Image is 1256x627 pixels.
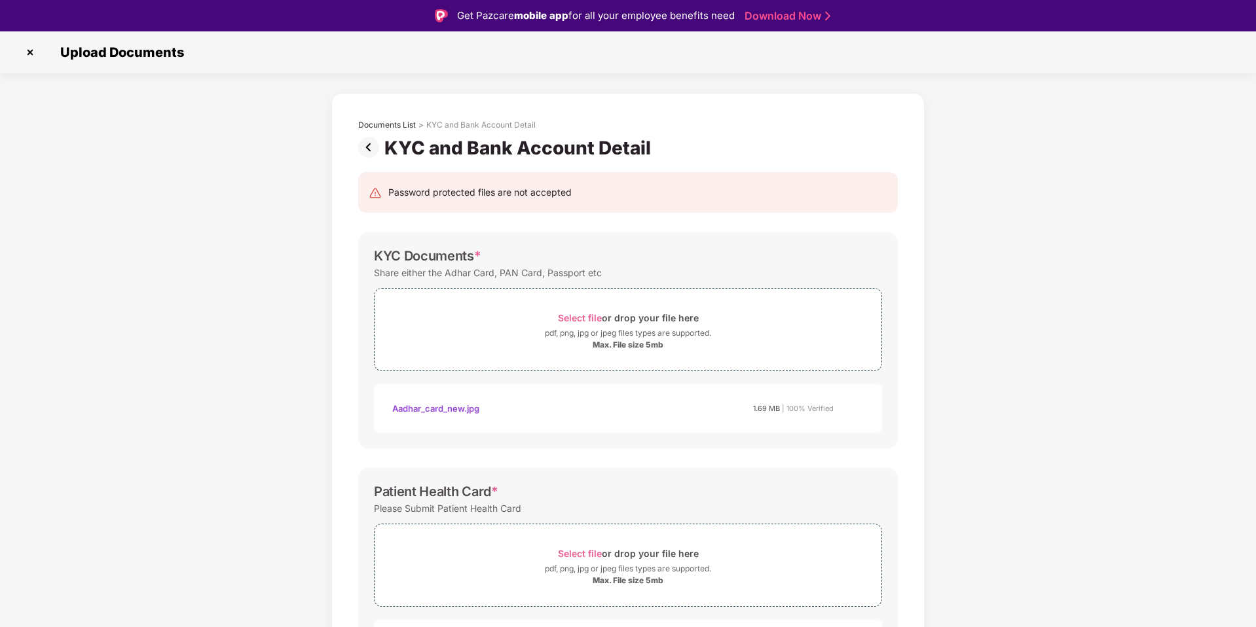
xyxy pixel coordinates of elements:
div: Documents List [358,120,416,130]
div: Get Pazcare for all your employee benefits need [457,8,735,24]
span: Select file [558,548,602,559]
div: Please Submit Patient Health Card [374,499,521,517]
a: Download Now [745,9,826,23]
div: Max. File size 5mb [593,340,663,350]
img: Logo [435,9,448,22]
span: Upload Documents [47,45,191,60]
div: pdf, png, jpg or jpeg files types are supported. [545,327,711,340]
div: Share either the Adhar Card, PAN Card, Passport etc [374,264,602,281]
div: Password protected files are not accepted [388,185,572,200]
span: | 100% Verified [782,404,834,413]
div: Aadhar_card_new.jpg [392,397,479,420]
img: svg+xml;base64,PHN2ZyBpZD0iQ3Jvc3MtMzJ4MzIiIHhtbG5zPSJodHRwOi8vd3d3LnczLm9yZy8yMDAwL3N2ZyIgd2lkdG... [20,42,41,63]
div: or drop your file here [558,545,699,562]
span: 1.69 MB [753,404,780,413]
div: Patient Health Card [374,484,498,499]
span: Select file [558,312,602,323]
span: Select fileor drop your file herepdf, png, jpg or jpeg files types are supported.Max. File size 5mb [375,534,881,596]
div: KYC and Bank Account Detail [426,120,536,130]
img: svg+xml;base64,PHN2ZyB4bWxucz0iaHR0cDovL3d3dy53My5vcmcvMjAwMC9zdmciIHdpZHRoPSIyNCIgaGVpZ2h0PSIyNC... [369,187,382,200]
div: Max. File size 5mb [593,575,663,586]
strong: mobile app [514,9,568,22]
img: Stroke [825,9,830,23]
span: Select fileor drop your file herepdf, png, jpg or jpeg files types are supported.Max. File size 5mb [375,298,881,361]
div: > [418,120,424,130]
div: or drop your file here [558,309,699,327]
div: KYC and Bank Account Detail [384,137,656,159]
div: pdf, png, jpg or jpeg files types are supported. [545,562,711,575]
img: svg+xml;base64,PHN2ZyBpZD0iUHJldi0zMngzMiIgeG1sbnM9Imh0dHA6Ly93d3cudzMub3JnLzIwMDAvc3ZnIiB3aWR0aD... [358,137,384,158]
div: KYC Documents [374,248,481,264]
